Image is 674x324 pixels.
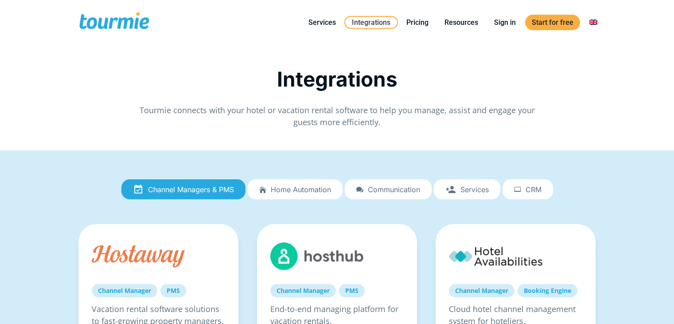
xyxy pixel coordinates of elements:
a: Resources [438,17,485,28]
a: Home automation [248,179,343,200]
span: Integrations [277,67,397,91]
a: Sign in [487,17,522,28]
a: Integrations [344,16,398,29]
span: Services [460,186,489,194]
span: Tourmie connects with your hotel or vacation rental software to help you manage, assist and engag... [140,105,535,127]
a: CRM [503,179,553,200]
a: PMS [160,284,186,297]
span: Channel Managers & PMS [148,186,234,194]
a: Services [434,179,500,200]
span: Communication [368,186,420,194]
a: Services [302,17,343,28]
a: Communication [345,179,432,200]
a: Channel Managers & PMS [121,179,245,200]
span: CRM [526,186,542,194]
a: Booking Engine [518,284,577,297]
a: Channel Manager [270,284,336,297]
a: PMS [339,284,365,297]
a: Channel Manager [92,284,157,297]
span: Home automation [271,186,331,194]
a: Channel Manager [449,284,514,297]
a: Start for free [525,15,580,30]
a: Pricing [400,17,435,28]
